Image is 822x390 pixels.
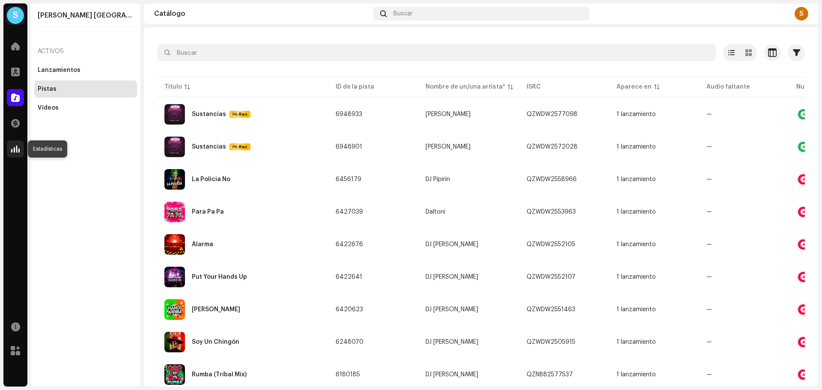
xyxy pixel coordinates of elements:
[336,144,362,150] span: 6948901
[192,176,230,182] div: La Policia No
[192,144,226,150] div: Sustancias
[158,44,716,61] input: Buscar
[527,241,575,247] div: QZWDW2552105
[616,144,693,150] span: 1 lanzamiento
[164,267,185,287] img: 07b3fec9-0efd-4603-8d2a-c92e144abe70
[426,176,513,182] span: DJ Pipirin
[426,111,513,117] span: Sergio Angel
[192,372,247,378] div: Rumba (Tribal Mix)
[616,307,656,313] div: 1 lanzamiento
[426,339,513,345] span: DJ Luis Fuentes
[336,307,363,313] span: 6420623
[426,274,513,280] span: DJ Luis Fuentes
[192,307,240,313] div: Manos Arriba
[426,209,445,215] div: Daltoni
[706,274,783,280] re-a-table-badge: —
[426,209,513,215] span: Daltoni
[164,364,185,385] img: a86ed6aa-35cd-4112-af54-328921f1a95d
[426,372,478,378] div: DJ [PERSON_NAME]
[616,209,656,215] div: 1 lanzamiento
[616,111,693,117] span: 1 lanzamiento
[426,307,478,313] div: DJ [PERSON_NAME]
[616,372,656,378] div: 1 lanzamiento
[706,307,783,313] re-a-table-badge: —
[336,372,360,378] span: 6180185
[164,234,185,255] img: e5663902-519d-42d7-8ba7-2fc3cec4ef62
[616,144,656,150] div: 1 lanzamiento
[164,202,185,222] img: 519e9794-946f-46b0-bbbf-238b9218fd4d
[164,332,185,352] img: e6685140-2af7-4b31-9081-e08b36b88b5a
[616,209,693,215] span: 1 lanzamiento
[706,241,783,247] re-a-table-badge: —
[34,80,137,98] re-m-nav-item: Pistas
[426,241,478,247] div: DJ [PERSON_NAME]
[164,137,185,157] img: 25293ada-da27-4753-aac8-156e5d9c66a8
[616,274,693,280] span: 1 lanzamiento
[527,339,575,345] div: QZWDW2505915
[164,104,185,125] img: 3b9a06dd-61ff-4762-ba21-22dd4ec541d4
[154,10,370,17] div: Catálogo
[426,144,513,150] span: Sergio Angel
[616,339,693,345] span: 1 lanzamiento
[426,339,478,345] div: DJ [PERSON_NAME]
[706,372,783,378] re-a-table-badge: —
[38,67,80,74] div: Lanzamientos
[527,372,573,378] div: QZN882577537
[230,111,250,117] span: Hi-Res
[706,176,783,182] re-a-table-badge: —
[393,10,413,17] span: Buscar
[192,111,226,117] div: Sustancias
[616,176,693,182] span: 1 lanzamiento
[616,176,656,182] div: 1 lanzamiento
[616,111,656,117] div: 1 lanzamiento
[706,111,783,117] re-a-table-badge: —
[527,176,577,182] div: QZWDW2558966
[38,104,59,111] div: Videos
[164,83,182,91] div: Título
[230,144,250,150] span: Hi-Res
[336,209,363,215] span: 6427039
[616,83,652,91] div: Aparece en
[7,7,24,24] div: S
[164,299,185,320] img: 87c21d96-389e-439e-af51-dd5ac5878283
[426,83,505,91] div: Nombre de un/una artista*
[164,169,185,190] img: 35e75b05-33f4-4820-b66e-b7359d6f33b6
[192,339,239,345] div: Soy Un Chingón
[192,274,247,280] div: Put Your Hands Up
[336,274,362,280] span: 6422641
[616,274,656,280] div: 1 lanzamiento
[426,372,513,378] span: DJ Luis Fuentes
[426,274,478,280] div: DJ [PERSON_NAME]
[527,274,575,280] div: QZWDW2552107
[34,41,137,62] re-a-nav-header: Activos
[616,241,656,247] div: 1 lanzamiento
[795,7,808,21] div: S
[336,111,362,117] span: 6948933
[336,176,361,182] span: 6456179
[706,339,783,345] re-a-table-badge: —
[527,111,578,117] div: QZWDW2577098
[336,241,363,247] span: 6422676
[38,86,57,92] div: Pistas
[34,99,137,116] re-m-nav-item: Videos
[616,241,693,247] span: 1 lanzamiento
[426,111,471,117] div: [PERSON_NAME]
[616,339,656,345] div: 1 lanzamiento
[426,241,513,247] span: DJ Luis Fuentes
[426,307,513,313] span: DJ Luis Fuentes
[34,62,137,79] re-m-nav-item: Lanzamientos
[706,144,783,150] re-a-table-badge: —
[527,209,576,215] div: QZWDW2553963
[192,209,224,215] div: Para Pa Pa
[426,144,471,150] div: [PERSON_NAME]
[616,372,693,378] span: 1 lanzamiento
[527,144,578,150] div: QZWDW2572028
[527,307,575,313] div: QZWDW2551463
[192,241,213,247] div: Alarma
[336,339,363,345] span: 6248070
[706,209,783,215] re-a-table-badge: —
[616,307,693,313] span: 1 lanzamiento
[426,176,450,182] div: DJ Pipirin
